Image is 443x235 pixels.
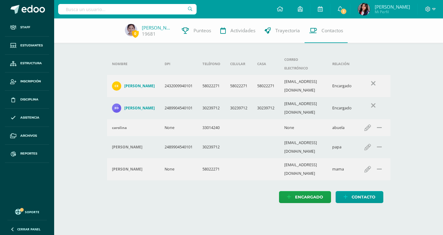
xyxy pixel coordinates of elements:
a: [PERSON_NAME] [142,25,173,31]
a: Actividades [216,18,260,43]
span: Estudiantes [20,43,43,48]
th: Celular [225,53,252,75]
span: Encargado [295,191,323,203]
td: [EMAIL_ADDRESS][DOMAIN_NAME] [279,75,327,97]
span: Reportes [20,151,37,156]
th: Correo electrónico [279,53,327,75]
td: [EMAIL_ADDRESS][DOMAIN_NAME] [279,136,327,158]
span: Inscripción [20,79,41,84]
td: abuela [327,119,357,136]
td: 2489904540101 [160,136,198,158]
td: 30239712 [198,97,225,119]
a: Estructura [5,55,49,73]
a: Soporte [7,207,47,216]
a: Staff [5,18,49,37]
a: Encargado [279,191,331,203]
span: Disciplina [20,97,38,102]
th: Relación [327,53,357,75]
th: Casa [252,53,279,75]
td: 58022271 [252,75,279,97]
img: 5541ec0d2c99c385d1f2b1d1f9a4c8f1.png [112,104,121,113]
img: 75d26f2a549e2dfe46e2631d2213fea3.png [125,24,137,36]
span: Trayectoria [275,27,300,34]
a: Reportes [5,145,49,163]
td: None [160,119,198,136]
span: Cerrar panel [17,227,41,231]
span: Mi Perfil [375,9,410,14]
span: Estructura [20,61,42,66]
span: Soporte [25,210,39,214]
a: Trayectoria [260,18,305,43]
span: Staff [20,25,30,30]
span: [PERSON_NAME] [375,4,410,10]
td: Encargado [327,75,357,97]
th: Teléfono [198,53,225,75]
div: carolina [112,125,155,130]
div: Eduardo Lehnhoff [112,145,155,150]
td: None [160,158,198,180]
img: 331a885a7a06450cabc094b6be9ba622.png [358,3,370,15]
h4: [PERSON_NAME] [124,84,155,88]
span: Contacto [352,191,375,203]
a: Archivos [5,127,49,145]
span: 0 [132,30,139,37]
a: Contacto [336,191,383,203]
a: 19681 [142,31,156,37]
th: DPI [160,53,198,75]
td: 58022271 [225,75,252,97]
td: 58022271 [198,75,225,97]
td: [EMAIL_ADDRESS][DOMAIN_NAME] [279,97,327,119]
a: [PERSON_NAME] [112,81,155,91]
a: [PERSON_NAME] [112,104,155,113]
td: 30239712 [252,97,279,119]
input: Busca un usuario... [58,4,197,14]
h4: carolina [112,125,127,130]
span: Asistencia [20,115,39,120]
a: Estudiantes [5,37,49,55]
a: Contactos [305,18,348,43]
img: c2b0373b47b146766afd57ef64550ed0.png [112,81,121,91]
h4: [PERSON_NAME] [112,145,142,150]
td: 30239712 [198,136,225,158]
a: Punteos [177,18,216,43]
td: 30239712 [225,97,252,119]
th: Nombre [107,53,160,75]
a: Disciplina [5,91,49,109]
td: 33014240 [198,119,225,136]
td: [EMAIL_ADDRESS][DOMAIN_NAME] [279,158,327,180]
td: None [279,119,327,136]
a: Inscripción [5,72,49,91]
span: 1 [340,8,347,15]
span: Punteos [194,27,211,34]
h4: [PERSON_NAME] [124,106,155,111]
div: cecilia arevalo [112,167,155,172]
td: Encargado [327,97,357,119]
td: 2489904540101 [160,97,198,119]
a: Asistencia [5,109,49,127]
span: Contactos [321,27,343,34]
span: Archivos [20,133,37,138]
td: 2432009940101 [160,75,198,97]
td: 58022271 [198,158,225,180]
td: mama [327,158,357,180]
h4: [PERSON_NAME] [112,167,142,172]
span: Actividades [230,27,255,34]
td: papa [327,136,357,158]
